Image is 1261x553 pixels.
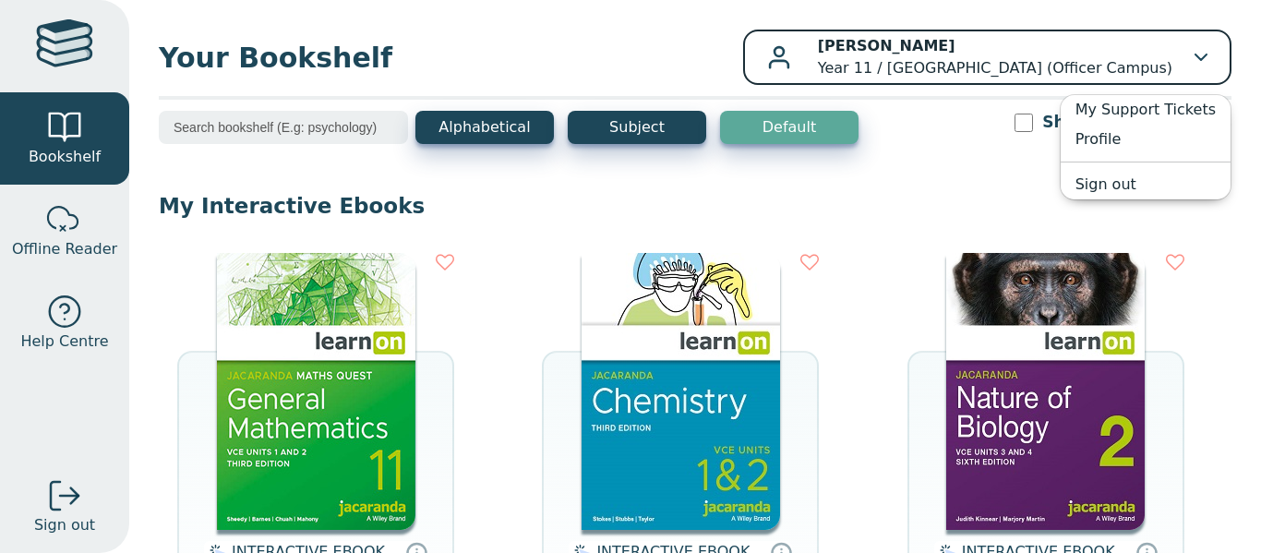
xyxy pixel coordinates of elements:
span: Your Bookshelf [159,37,743,78]
a: Profile [1061,125,1231,154]
a: My Support Tickets [1061,95,1231,125]
button: Subject [568,111,706,144]
b: [PERSON_NAME] [818,37,955,54]
span: Offline Reader [12,238,117,260]
button: [PERSON_NAME]Year 11 / [GEOGRAPHIC_DATA] (Officer Campus) [743,30,1231,85]
p: My Interactive Ebooks [159,192,1231,220]
span: Bookshelf [29,146,101,168]
button: Default [720,111,859,144]
ul: [PERSON_NAME]Year 11 / [GEOGRAPHIC_DATA] (Officer Campus) [1060,94,1231,200]
a: Sign out [1061,170,1231,199]
img: 5ee0b779-5188-ea11-a992-0272d098c78b.jpg [946,253,1145,530]
button: Alphabetical [415,111,554,144]
img: 37f81dd5-9e6c-4284-8d4c-e51904e9365e.jpg [582,253,780,530]
label: Show Expired Ebooks [1042,111,1231,134]
span: Help Centre [20,331,108,353]
img: f7b900ab-df9f-4510-98da-0629c5cbb4fd.jpg [217,253,415,530]
p: Year 11 / [GEOGRAPHIC_DATA] (Officer Campus) [818,35,1172,79]
span: Sign out [34,514,95,536]
input: Search bookshelf (E.g: psychology) [159,111,408,144]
